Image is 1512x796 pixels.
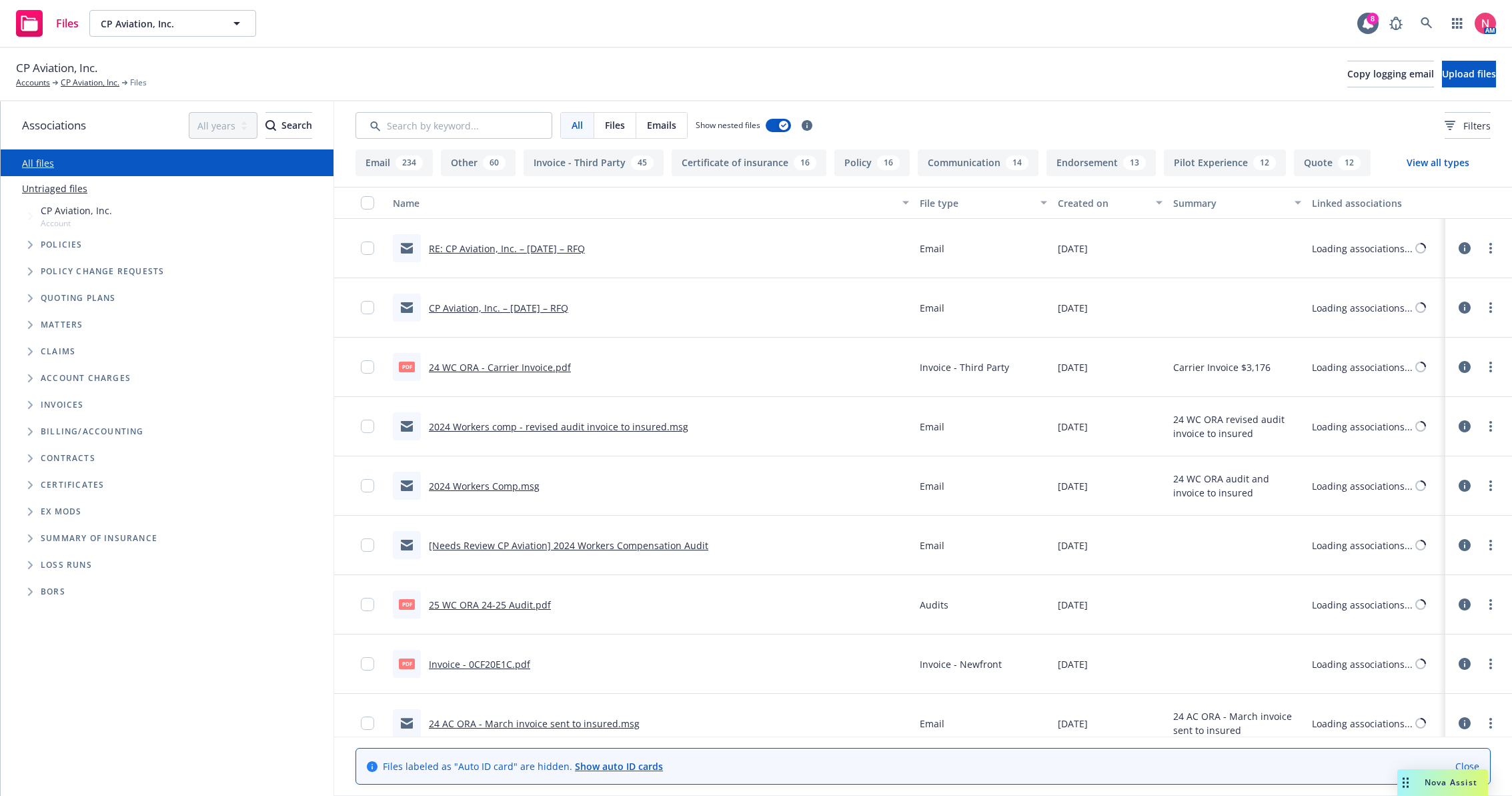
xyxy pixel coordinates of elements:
[41,508,81,516] span: Ex Mods
[920,301,944,315] span: Email
[483,155,506,170] div: 60
[647,118,676,132] span: Emails
[429,242,585,255] a: RE: CP Aviation, Inc. – [DATE] – RFQ
[1058,360,1088,374] span: [DATE]
[11,5,84,42] a: Files
[61,77,119,89] a: CP Aviation, Inc.
[920,538,944,552] span: Email
[794,155,816,170] div: 16
[1312,717,1413,731] div: Loading associations...
[1397,769,1488,796] button: Nova Assist
[1463,119,1491,133] span: Filters
[1058,657,1088,671] span: [DATE]
[399,362,415,372] span: pdf
[16,77,50,89] a: Accounts
[1483,537,1499,553] a: more
[89,10,256,37] button: CP Aviation, Inc.
[1058,717,1088,731] span: [DATE]
[1058,196,1148,210] div: Created on
[41,268,164,276] span: Policy change requests
[914,187,1053,219] button: File type
[1347,67,1434,80] span: Copy logging email
[1483,359,1499,375] a: more
[920,657,1002,671] span: Invoice - Newfront
[918,149,1038,176] button: Communication
[1455,759,1479,773] a: Close
[1483,596,1499,613] a: more
[1483,300,1499,316] a: more
[1425,777,1477,788] span: Nova Assist
[1052,187,1168,219] button: Created on
[1173,196,1287,210] div: Summary
[920,479,944,493] span: Email
[605,118,625,132] span: Files
[920,360,1009,374] span: Invoice - Third Party
[1058,538,1088,552] span: [DATE]
[877,155,900,170] div: 16
[1338,155,1361,170] div: 12
[41,348,75,356] span: Claims
[1058,301,1088,315] span: [DATE]
[399,599,415,609] span: pdf
[41,428,144,436] span: Billing/Accounting
[1173,472,1301,500] span: 24 WC ORA audit and invoice to insured
[1,418,333,605] div: Folder Tree Example
[1413,10,1440,37] a: Search
[22,157,54,169] a: All files
[1312,479,1413,493] div: Loading associations...
[41,294,116,302] span: Quoting plans
[429,658,530,671] a: Invoice - 0CF20E1C.pdf
[361,657,374,671] input: Toggle Row Selected
[361,301,374,314] input: Toggle Row Selected
[1312,196,1440,210] div: Linked associations
[1173,360,1271,374] span: Carrier Invoice $3,176
[355,112,552,139] input: Search by keyword...
[361,196,374,210] input: Select all
[361,538,374,552] input: Toggle Row Selected
[1307,187,1445,219] button: Linked associations
[130,77,147,89] span: Files
[1173,709,1301,737] span: 24 AC ORA - March invoice sent to insured
[1483,418,1499,434] a: more
[429,302,568,314] a: CP Aviation, Inc. – [DATE] – RFQ
[1312,420,1413,434] div: Loading associations...
[1312,657,1413,671] div: Loading associations...
[429,361,571,374] a: 24 WC ORA - Carrier Invoice.pdf
[1483,478,1499,494] a: more
[672,149,826,176] button: Certificate of insurance
[22,117,86,134] span: Associations
[399,659,415,669] span: pdf
[575,760,663,773] a: Show auto ID cards
[1483,715,1499,731] a: more
[1046,149,1156,176] button: Endorsement
[41,218,112,229] span: Account
[1123,155,1146,170] div: 13
[1442,67,1496,80] span: Upload files
[265,113,312,138] div: Search
[16,59,97,77] span: CP Aviation, Inc.
[1058,598,1088,612] span: [DATE]
[361,479,374,492] input: Toggle Row Selected
[441,149,516,176] button: Other
[834,149,910,176] button: Policy
[22,181,87,195] a: Untriaged files
[1058,420,1088,434] span: [DATE]
[1483,240,1499,256] a: more
[1312,360,1413,374] div: Loading associations...
[41,481,104,489] span: Certificates
[1445,119,1491,133] span: Filters
[1312,242,1413,256] div: Loading associations...
[1444,10,1471,37] a: Switch app
[1312,538,1413,552] div: Loading associations...
[1006,155,1028,170] div: 14
[1058,242,1088,256] span: [DATE]
[41,588,65,596] span: BORs
[696,119,760,131] span: Show nested files
[1168,187,1307,219] button: Summary
[1,201,333,418] div: Tree Example
[383,759,663,773] span: Files labeled as "Auto ID card" are hidden.
[1164,149,1286,176] button: Pilot Experience
[920,717,944,731] span: Email
[631,155,654,170] div: 45
[41,561,92,569] span: Loss Runs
